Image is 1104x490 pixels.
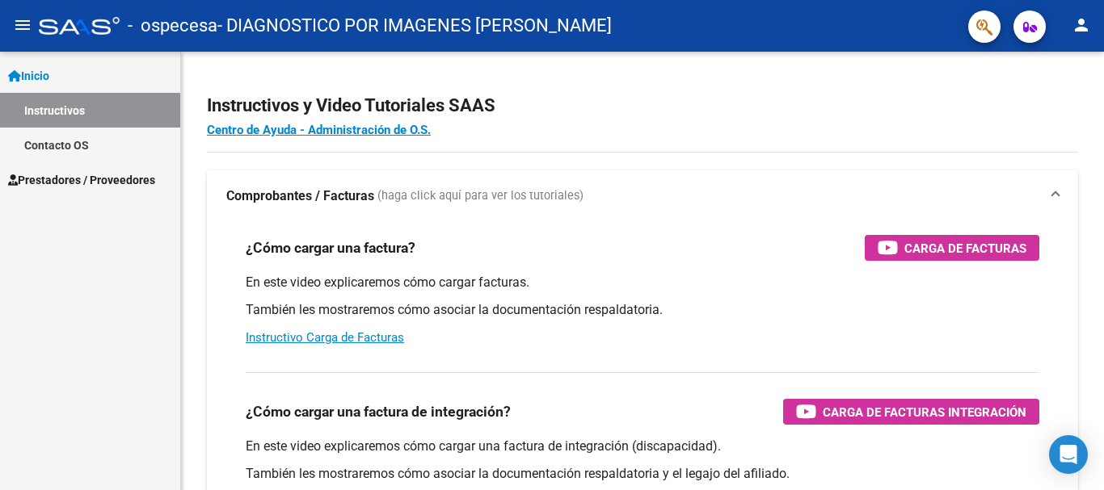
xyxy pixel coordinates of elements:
strong: Comprobantes / Facturas [226,187,374,205]
mat-expansion-panel-header: Comprobantes / Facturas (haga click aquí para ver los tutoriales) [207,170,1078,222]
span: - ospecesa [128,8,217,44]
span: Inicio [8,67,49,85]
h2: Instructivos y Video Tutoriales SAAS [207,90,1078,121]
button: Carga de Facturas Integración [783,399,1039,425]
span: - DIAGNOSTICO POR IMAGENES [PERSON_NAME] [217,8,612,44]
p: En este video explicaremos cómo cargar una factura de integración (discapacidad). [246,438,1039,455]
span: (haga click aquí para ver los tutoriales) [377,187,584,205]
mat-icon: menu [13,15,32,35]
a: Centro de Ayuda - Administración de O.S. [207,123,431,137]
a: Instructivo Carga de Facturas [246,330,404,345]
span: Prestadores / Proveedores [8,171,155,189]
p: También les mostraremos cómo asociar la documentación respaldatoria. [246,301,1039,319]
button: Carga de Facturas [865,235,1039,261]
span: Carga de Facturas [904,238,1026,258]
div: Open Intercom Messenger [1049,435,1088,474]
span: Carga de Facturas Integración [823,402,1026,422]
h3: ¿Cómo cargar una factura de integración? [246,400,511,423]
mat-icon: person [1072,15,1091,35]
p: En este video explicaremos cómo cargar facturas. [246,274,1039,291]
h3: ¿Cómo cargar una factura? [246,237,415,259]
p: También les mostraremos cómo asociar la documentación respaldatoria y el legajo del afiliado. [246,465,1039,483]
